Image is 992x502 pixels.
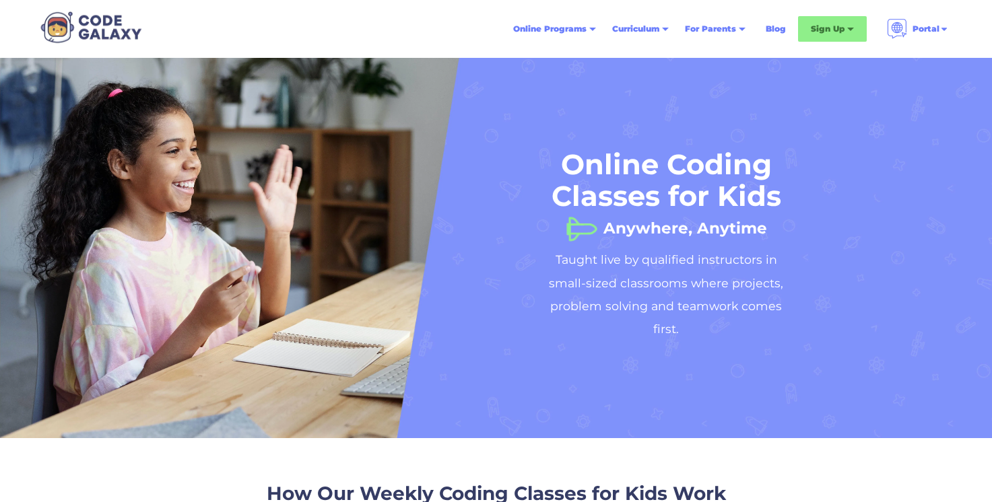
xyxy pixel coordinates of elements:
[603,215,767,228] h1: Anywhere, Anytime
[612,22,659,36] div: Curriculum
[685,22,736,36] div: For Parents
[513,22,587,36] div: Online Programs
[538,149,794,212] h1: Online Coding Classes for Kids
[538,248,794,341] h2: Taught live by qualified instructors in small-sized classrooms where projects, problem solving an...
[811,22,845,36] div: Sign Up
[758,17,794,41] a: Blog
[913,22,939,36] div: Portal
